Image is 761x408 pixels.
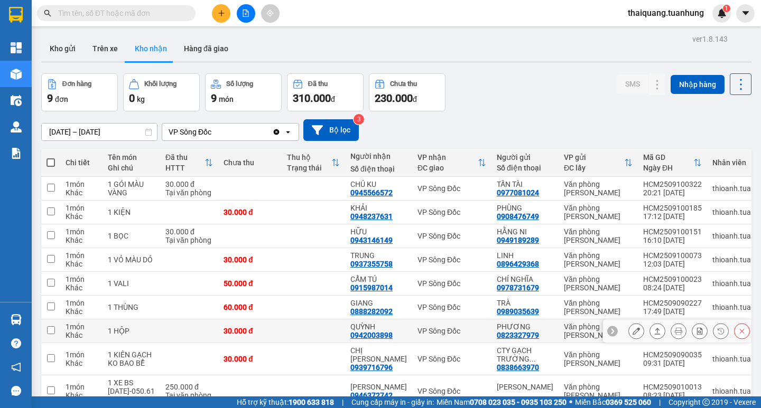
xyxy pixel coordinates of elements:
button: file-add [237,4,255,23]
svg: Clear value [272,128,281,136]
div: 30.000 đ [224,208,276,216]
img: warehouse-icon [11,69,22,80]
div: HCM2509100322 [643,180,702,188]
div: ĐC giao [417,164,478,172]
div: HẰNG NI [497,227,553,236]
button: Chưa thu230.000đ [369,73,446,111]
div: Khác [66,283,97,292]
div: ver 1.8.143 [692,33,728,45]
strong: 1900 633 818 [289,398,334,406]
th: Toggle SortBy [160,149,218,177]
div: HCM2509090035 [643,350,702,359]
div: 0888282092 [350,307,393,316]
button: plus [212,4,230,23]
span: Cung cấp máy in - giấy in: [351,396,434,408]
div: 30.000 đ [224,255,276,264]
div: 0823327979 [497,331,539,339]
div: VÕ VĂN VŨ [350,383,407,391]
div: HCM2509090227 [643,299,702,307]
div: 08:23 [DATE] [643,391,702,400]
div: Văn phòng [PERSON_NAME] [564,350,633,367]
div: Văn phòng [PERSON_NAME] [564,227,633,244]
div: 60.000 đ [224,303,276,311]
th: Toggle SortBy [638,149,707,177]
div: PHÙNG [497,204,553,212]
button: Trên xe [84,36,126,61]
img: icon-new-feature [717,8,727,18]
span: Miền Nam [437,396,567,408]
strong: 0708 023 035 - 0935 103 250 [470,398,567,406]
div: VP Sông Đốc [417,303,486,311]
button: Đơn hàng9đơn [41,73,118,111]
div: 0943146149 [350,236,393,244]
div: 0949189289 [497,236,539,244]
div: 1 món [66,322,97,331]
div: Đã thu [165,153,205,162]
div: Tên món [108,153,155,162]
div: TRÀ [497,299,553,307]
div: 20:21 [DATE] [643,188,702,197]
div: HCM2509100073 [643,251,702,260]
div: VP Sông Đốc [417,184,486,193]
div: Khác [66,188,97,197]
span: 1 [725,5,728,12]
div: HTTT [165,164,205,172]
div: 1 món [66,204,97,212]
div: 30.000 đ [224,327,276,335]
div: Số điện thoại [350,165,407,173]
button: caret-down [736,4,755,23]
span: | [342,396,344,408]
strong: 0369 525 060 [606,398,651,406]
div: VP Sông Đốc [417,387,486,395]
div: 1 VALI [108,279,155,288]
div: Văn phòng [PERSON_NAME] [564,204,633,221]
span: đ [331,95,335,103]
span: caret-down [741,8,750,18]
div: Mã GD [643,153,693,162]
div: 16:10 [DATE] [643,236,702,244]
div: 0989035639 [497,307,539,316]
span: copyright [702,398,710,406]
div: 09:31 [DATE] [643,359,702,367]
span: kg [137,95,145,103]
div: VP Sông Đốc [417,232,486,240]
img: warehouse-icon [11,95,22,106]
button: Kho gửi [41,36,84,61]
div: VP Sông Đốc [417,255,486,264]
div: Chi tiết [66,158,97,167]
div: 0978731679 [497,283,539,292]
div: 1 món [66,180,97,188]
div: TRUNG [350,251,407,260]
div: 0942003898 [350,331,393,339]
span: | [659,396,661,408]
div: Văn phòng [PERSON_NAME] [564,275,633,292]
span: ⚪️ [569,400,572,404]
span: thaiquang.tuanhung [619,6,712,20]
div: 0939716796 [350,363,393,372]
div: Khác [66,260,97,268]
div: Đã thu [308,80,328,88]
div: KHẢI [350,204,407,212]
th: Toggle SortBy [412,149,491,177]
div: 1 VỎ MÀU DỎ [108,255,155,264]
div: VP nhận [417,153,478,162]
div: ĐC lấy [564,164,624,172]
div: Tại văn phòng [165,236,213,244]
div: 17:49 [DATE] [643,307,702,316]
div: 1 món [66,227,97,236]
button: Bộ lọc [303,119,359,141]
div: 0937355758 [350,260,393,268]
div: VP Sông Đốc [417,279,486,288]
div: VP Sông Đốc [417,355,486,363]
div: Giao hàng [649,323,665,339]
div: 1 GÓI MÀU VÀNG [108,180,155,197]
div: 0946372742 [350,391,393,400]
span: 230.000 [375,92,413,105]
div: VP Sông Đốc [417,327,486,335]
span: món [219,95,234,103]
div: 1 món [66,383,97,391]
div: Người nhận [350,152,407,160]
div: 50.000 đ [224,279,276,288]
div: Chưa thu [390,80,417,88]
input: Select a date range. [42,124,157,140]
